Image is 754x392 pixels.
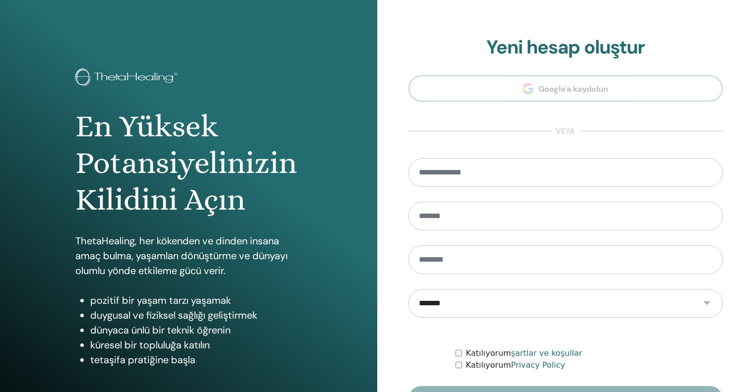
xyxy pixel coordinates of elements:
li: duygusal ve fiziksel sağlığı geliştirmek [90,308,302,323]
p: ThetaHealing, her kökenden ve dinden insana amaç bulma, yaşamları dönüştürme ve dünyayı olumlu yö... [75,233,302,278]
label: Katılıyorum [466,347,582,359]
h1: En Yüksek Potansiyelinizin Kilidini Açın [75,108,302,219]
li: küresel bir topluluğa katılın [90,337,302,352]
li: pozitif bir yaşam tarzı yaşamak [90,293,302,308]
label: Katılıyorum [466,359,565,371]
li: tetaşifa pratiğine başla [90,352,302,367]
a: Privacy Policy [511,360,565,370]
h2: Yeni hesap oluştur [408,36,723,59]
li: dünyaca ünlü bir teknik öğrenin [90,323,302,337]
a: şartlar ve koşullar [511,348,582,358]
span: veya [551,125,580,137]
